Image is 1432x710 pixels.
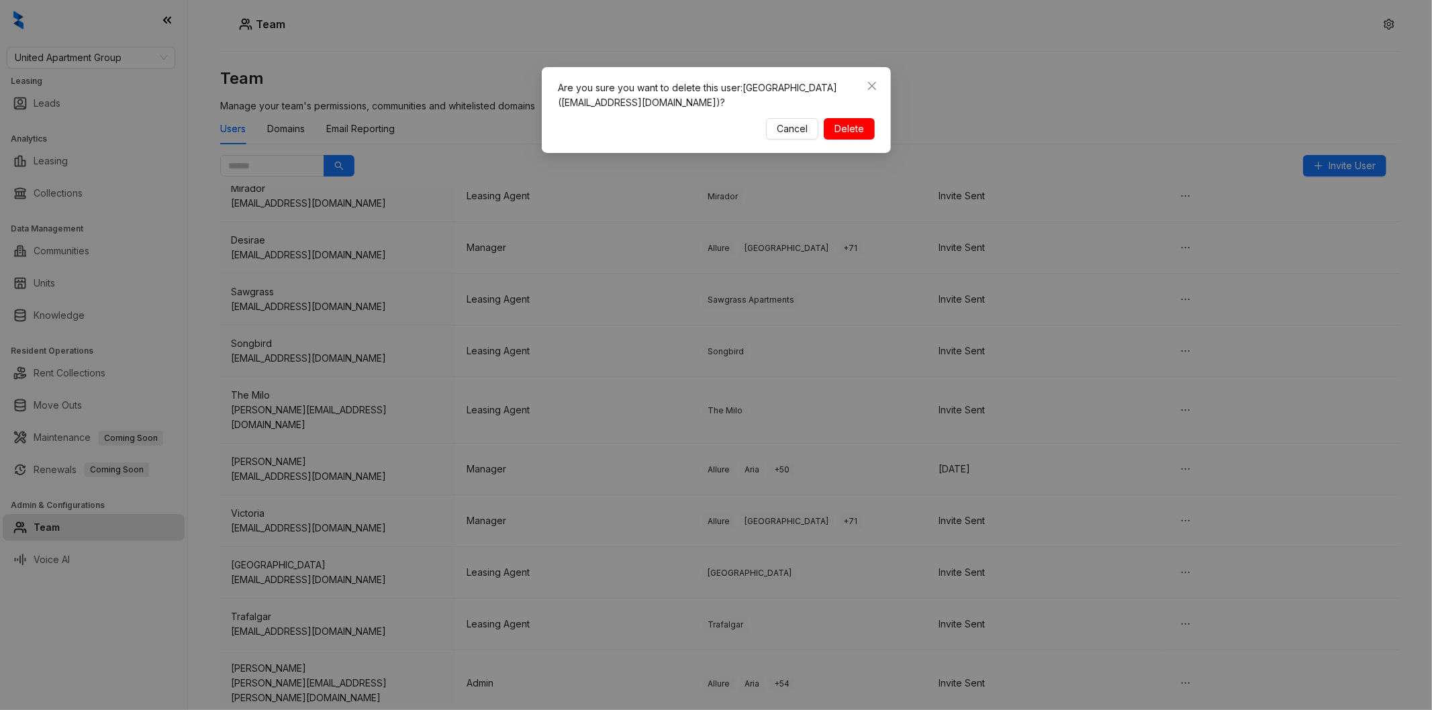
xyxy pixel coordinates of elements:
span: Cancel [777,121,808,136]
span: close [867,81,877,91]
button: Cancel [766,118,818,140]
button: Close [861,75,883,97]
button: Delete [824,118,875,140]
span: Delete [834,121,864,136]
p: Are you sure you want to delete this user: [GEOGRAPHIC_DATA] ([EMAIL_ADDRESS][DOMAIN_NAME]) ? [558,81,875,110]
